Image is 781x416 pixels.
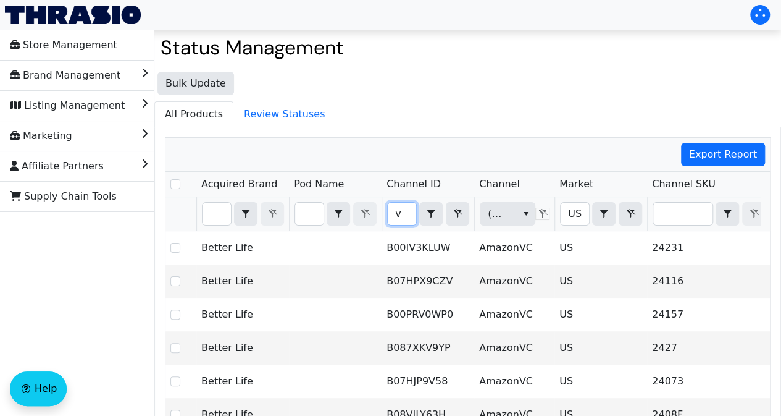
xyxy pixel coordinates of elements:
td: Better Life [196,331,289,365]
th: Filter [647,197,771,231]
span: Channel [479,177,520,192]
span: Choose Operator [234,202,257,226]
input: Select Row [170,179,180,189]
td: US [554,231,647,265]
td: Better Life [196,365,289,398]
span: Choose Operator [592,202,616,226]
span: All Products [155,102,233,127]
span: Export Report [689,147,758,162]
th: Filter [474,197,554,231]
span: Store Management [10,35,117,55]
td: B07HJP9V58 [382,365,474,398]
span: Brand Management [10,66,120,85]
input: Select Row [170,243,180,253]
td: AmazonVC [474,365,554,398]
span: Listing Management [10,96,125,116]
td: 2427 [647,331,771,365]
input: Select Row [170,276,180,286]
td: Better Life [196,265,289,298]
td: AmazonVC [474,298,554,331]
span: Channel SKU [652,177,716,192]
span: Marketing [10,126,72,146]
td: 24157 [647,298,771,331]
button: Clear [446,202,469,226]
input: Select Row [170,376,180,386]
span: Review Statuses [234,102,335,127]
td: 24073 [647,365,771,398]
input: Select Row [170,310,180,320]
button: select [235,203,257,225]
td: US [554,331,647,365]
span: (All) [488,206,507,221]
td: 24231 [647,231,771,265]
span: Acquired Brand [201,177,277,192]
td: US [554,365,647,398]
span: Supply Chain Tools [10,187,117,206]
td: B087XKV9YP [382,331,474,365]
input: Filter [561,203,589,225]
input: Filter [203,203,231,225]
th: Filter [554,197,647,231]
span: Choose Operator [327,202,350,226]
td: Better Life [196,298,289,331]
td: B00IV3KLUW [382,231,474,265]
input: Filter [388,203,416,225]
input: Filter [295,203,324,225]
td: US [554,298,647,331]
button: select [593,203,615,225]
button: select [327,203,349,225]
input: Filter [653,203,712,225]
button: select [517,203,535,225]
td: Better Life [196,231,289,265]
h2: Status Management [161,36,775,59]
td: AmazonVC [474,265,554,298]
button: Bulk Update [157,72,234,95]
th: Filter [196,197,289,231]
td: 24116 [647,265,771,298]
span: Affiliate Partners [10,156,104,176]
span: Choose Operator [419,202,443,226]
input: Select Row [170,343,180,353]
td: B07HPX9CZV [382,265,474,298]
button: Help floatingactionbutton [10,371,67,406]
td: US [554,265,647,298]
button: select [420,203,442,225]
th: Filter [289,197,382,231]
td: B00PRV0WP0 [382,298,474,331]
button: Clear [619,202,642,226]
span: Choose Operator [716,202,739,226]
button: select [716,203,738,225]
span: Channel ID [386,177,441,192]
button: Export Report [681,143,766,166]
th: Filter [382,197,474,231]
span: Help [35,381,57,396]
span: Bulk Update [165,76,226,91]
span: Market [559,177,593,192]
td: AmazonVC [474,231,554,265]
img: Thrasio Logo [5,6,141,24]
td: AmazonVC [474,331,554,365]
span: Pod Name [294,177,344,192]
